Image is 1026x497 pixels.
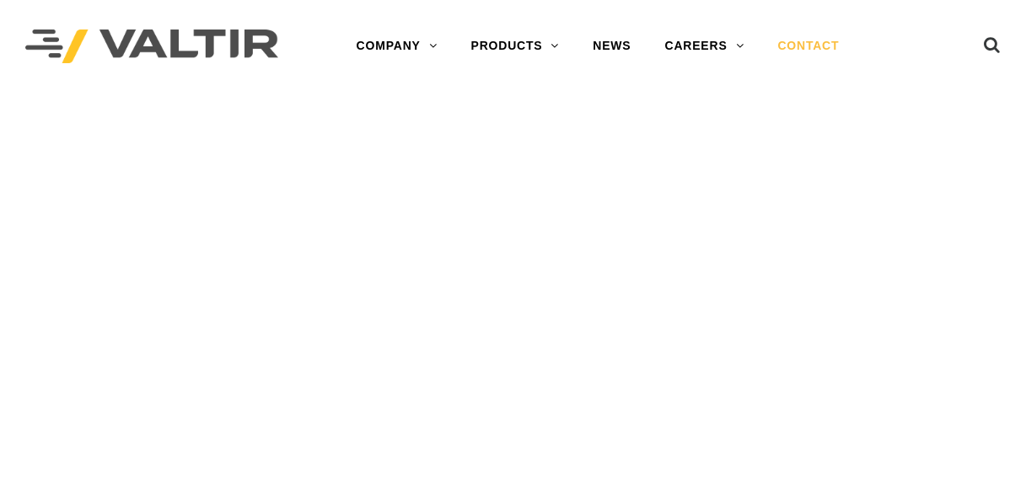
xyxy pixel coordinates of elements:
[760,29,856,63] a: CONTACT
[25,29,278,64] img: Valtir
[576,29,647,63] a: NEWS
[648,29,761,63] a: CAREERS
[340,29,454,63] a: COMPANY
[454,29,577,63] a: PRODUCTS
